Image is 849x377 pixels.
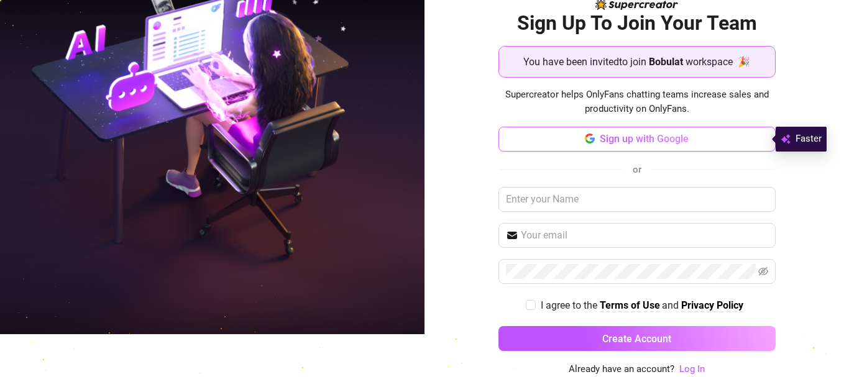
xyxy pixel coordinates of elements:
[498,187,776,212] input: Enter your Name
[758,266,768,276] span: eye-invisible
[681,299,743,311] strong: Privacy Policy
[600,299,660,312] a: Terms of Use
[633,164,641,175] span: or
[781,132,791,147] img: svg%3e
[498,88,776,117] span: Supercreator helps OnlyFans chatting teams increase sales and productivity on OnlyFans.
[679,363,705,375] a: Log In
[686,54,750,70] span: workspace 🎉
[498,326,776,351] button: Create Account
[523,54,646,70] span: You have been invited to join
[796,132,822,147] span: Faster
[541,299,600,311] span: I agree to the
[600,299,660,311] strong: Terms of Use
[679,362,705,377] a: Log In
[569,362,674,377] span: Already have an account?
[662,299,681,311] span: and
[498,127,776,152] button: Sign up with Google
[602,333,671,345] span: Create Account
[600,133,689,145] span: Sign up with Google
[649,56,683,68] strong: Bobulat
[681,299,743,312] a: Privacy Policy
[498,11,776,36] h2: Sign Up To Join Your Team
[521,228,768,243] input: Your email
